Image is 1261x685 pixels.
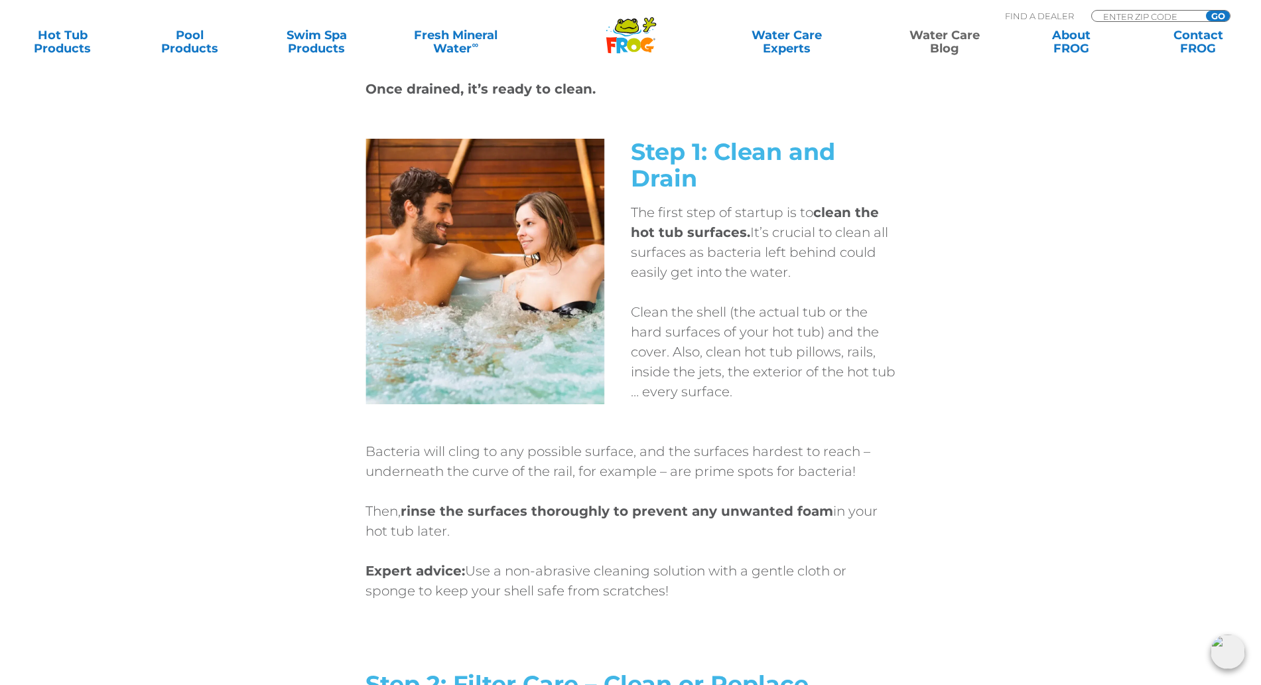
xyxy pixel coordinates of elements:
p: The first step of startup is to It’s crucial to clean all surfaces as bacteria left behind could ... [631,202,896,282]
p: Then, in your hot tub later. [365,501,896,541]
strong: Expert advice: [365,563,465,579]
a: PoolProducts [140,29,239,55]
a: Water CareBlog [895,29,994,55]
p: Bacteria will cling to any possible surface, and the surfaces hardest to reach – underneath the c... [365,441,896,481]
img: openIcon [1211,635,1245,669]
input: GO [1206,11,1230,21]
p: Clean the shell (the actual tub or the hard surfaces of your hot tub) and the cover. Also, clean ... [631,302,896,402]
img: Couple In the Hot Tub [365,139,631,404]
a: Water CareExperts [706,29,867,55]
p: Find A Dealer [1005,10,1074,22]
span: Step 1: Clean and Drain [631,137,835,192]
p: Use a non-abrasive cleaning solution with a gentle cloth or sponge to keep your shell safe from s... [365,561,896,601]
sup: ∞ [472,39,478,50]
a: Swim SpaProducts [267,29,366,55]
a: AboutFROG [1022,29,1121,55]
a: Fresh MineralWater∞ [394,29,517,55]
a: Hot TubProducts [13,29,112,55]
a: ContactFROG [1149,29,1248,55]
strong: Once drained, it’s ready to clean. [365,81,596,97]
strong: rinse the surfaces thoroughly to prevent any unwanted foam [401,503,833,519]
input: Zip Code Form [1102,11,1191,22]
